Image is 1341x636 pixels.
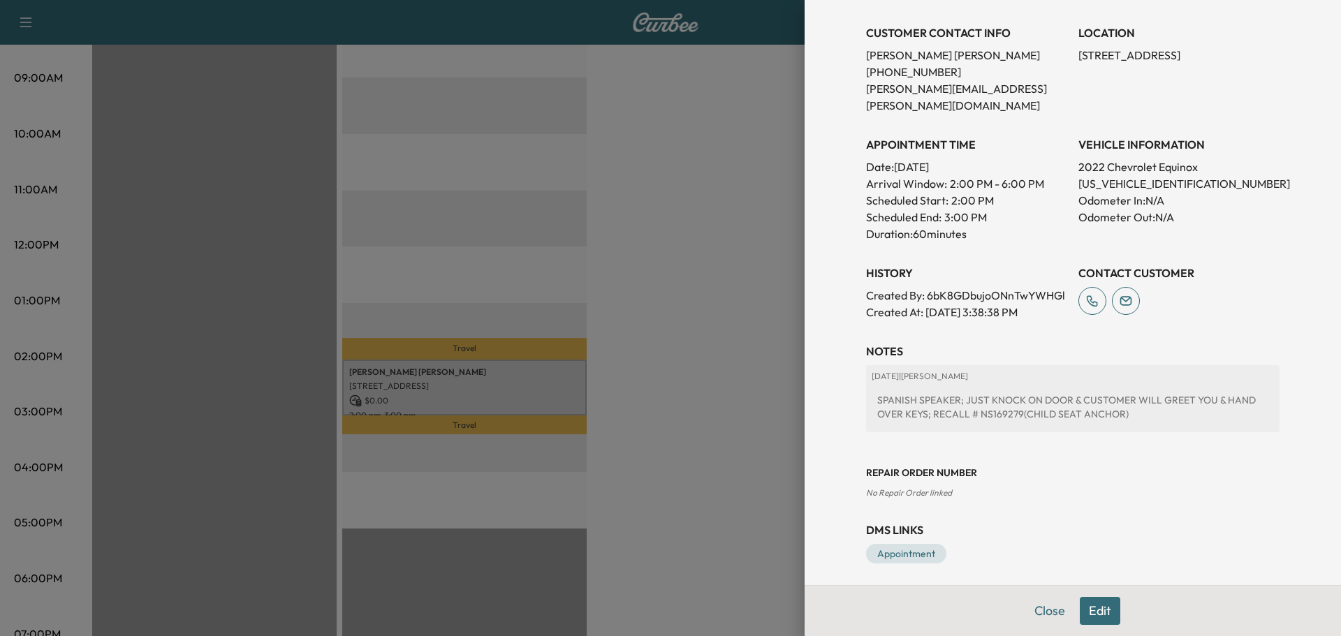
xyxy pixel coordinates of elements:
[1078,265,1280,281] h3: CONTACT CUSTOMER
[866,544,946,563] a: Appointment
[866,47,1067,64] p: [PERSON_NAME] [PERSON_NAME]
[866,225,1067,242] p: Duration: 60 minutes
[1078,136,1280,153] h3: VEHICLE INFORMATION
[951,192,994,209] p: 2:00 PM
[866,192,948,209] p: Scheduled Start:
[1078,192,1280,209] p: Odometer In: N/A
[866,522,1280,538] h3: DMS Links
[866,304,1067,320] p: Created At : [DATE] 3:38:38 PM
[866,487,952,498] span: No Repair Order linked
[866,466,1280,480] h3: Repair Order number
[866,343,1280,360] h3: NOTES
[872,387,1274,427] div: SPANISH SPEAKER; JUST KNOCK ON DOOR & CUSTOMER WILL GREET YOU & HAND OVER KEYS; RECALL # NS169279...
[1078,158,1280,175] p: 2022 Chevrolet Equinox
[866,24,1067,41] h3: CUSTOMER CONTACT INFO
[866,287,1067,304] p: Created By : 6bK8GDbujoONnTwYWHGl
[866,265,1067,281] h3: History
[872,371,1274,382] p: [DATE] | [PERSON_NAME]
[1025,597,1074,625] button: Close
[1078,47,1280,64] p: [STREET_ADDRESS]
[866,136,1067,153] h3: APPOINTMENT TIME
[1078,24,1280,41] h3: LOCATION
[1078,175,1280,192] p: [US_VEHICLE_IDENTIFICATION_NUMBER]
[944,209,987,225] p: 3:00 PM
[866,209,941,225] p: Scheduled End:
[866,80,1067,114] p: [PERSON_NAME][EMAIL_ADDRESS][PERSON_NAME][DOMAIN_NAME]
[950,175,1044,192] span: 2:00 PM - 6:00 PM
[1078,209,1280,225] p: Odometer Out: N/A
[866,158,1067,175] p: Date: [DATE]
[866,175,1067,192] p: Arrival Window:
[866,64,1067,80] p: [PHONE_NUMBER]
[1080,597,1120,625] button: Edit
